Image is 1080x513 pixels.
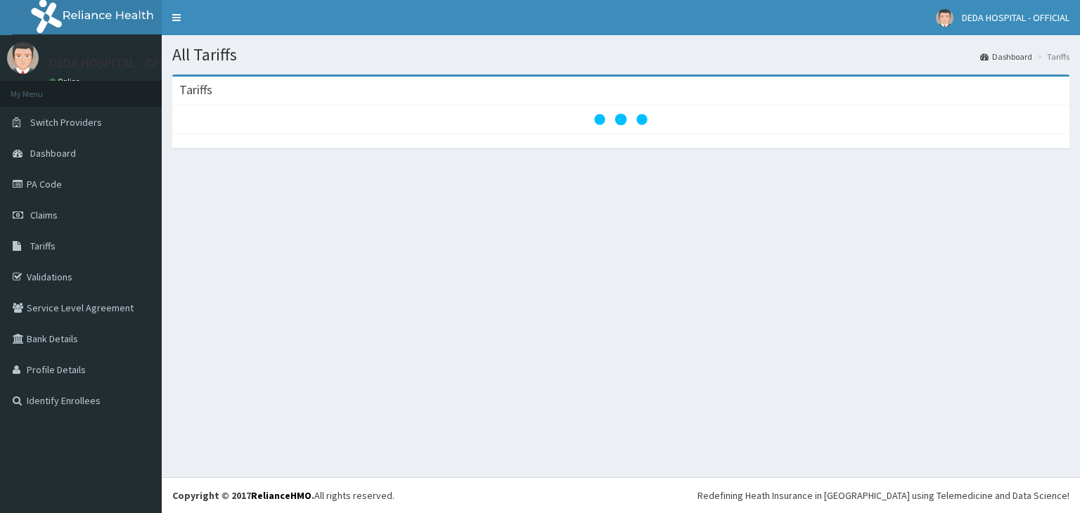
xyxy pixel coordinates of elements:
[251,489,311,502] a: RelianceHMO
[162,477,1080,513] footer: All rights reserved.
[593,91,649,148] svg: audio-loading
[7,42,39,74] img: User Image
[936,9,953,27] img: User Image
[49,57,194,70] p: DEDA HOSPITAL - OFFICIAL
[30,116,102,129] span: Switch Providers
[30,240,56,252] span: Tariffs
[172,46,1069,64] h1: All Tariffs
[1034,51,1069,63] li: Tariffs
[962,11,1069,24] span: DEDA HOSPITAL - OFFICIAL
[179,84,212,96] h3: Tariffs
[980,51,1032,63] a: Dashboard
[30,209,58,221] span: Claims
[30,147,76,160] span: Dashboard
[49,77,83,86] a: Online
[172,489,314,502] strong: Copyright © 2017 .
[697,488,1069,502] div: Redefining Heath Insurance in [GEOGRAPHIC_DATA] using Telemedicine and Data Science!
